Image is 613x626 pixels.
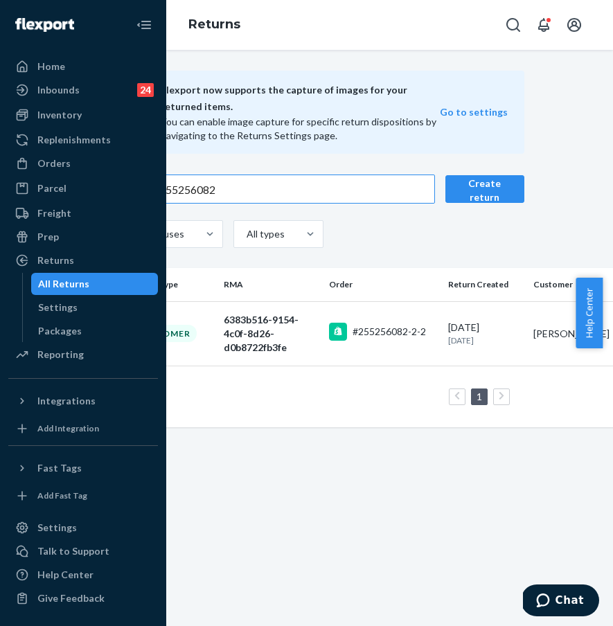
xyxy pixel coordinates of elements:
div: All Returns [38,277,89,291]
div: Settings [37,521,77,535]
a: Orders [8,152,158,175]
ol: breadcrumbs [177,5,251,45]
div: Give Feedback [37,591,105,605]
div: Freight [37,206,71,220]
a: Returns [188,17,240,32]
a: Replenishments [8,129,158,151]
div: Orders [37,156,71,170]
a: Home [8,55,158,78]
button: Fast Tags [8,457,158,479]
div: Inventory [37,108,82,122]
a: Settings [8,517,158,539]
button: Help Center [576,278,603,348]
a: Reporting [8,343,158,366]
th: Return Type [119,268,218,301]
div: Reporting [37,348,84,361]
button: Talk to Support [8,540,158,562]
div: Returns [37,253,74,267]
button: Go to settings [440,105,508,119]
div: Packages [38,324,82,338]
div: Talk to Support [37,544,109,558]
a: Prep [8,226,158,248]
div: Inbounds [37,83,80,97]
a: Add Integration [8,418,158,440]
div: Prep [37,230,59,244]
span: Flexport now supports the capture of images for your returned items. [161,82,440,115]
div: Settings [38,301,78,314]
div: 24 [137,83,154,97]
a: Inbounds24 [8,79,158,101]
th: Return Created [443,268,528,301]
div: Help Center [37,568,94,582]
button: Open account menu [560,11,588,39]
button: Create return [445,175,524,203]
div: All statuses [132,227,182,241]
div: #255256082-2-2 [353,325,426,339]
div: Parcel [37,181,66,195]
div: All types [247,227,283,241]
img: Flexport logo [15,18,74,32]
div: [DATE] [448,321,523,346]
a: Inventory [8,104,158,126]
a: Freight [8,202,158,224]
button: Close Navigation [130,11,158,39]
iframe: Opens a widget where you can chat to one of our agents [523,584,599,619]
div: Add Fast Tag [37,490,87,501]
a: Add Fast Tag [8,485,158,507]
div: Home [37,60,65,73]
div: Add Integration [37,422,99,434]
a: Returns [8,249,158,271]
a: Help Center [8,564,158,586]
div: Fast Tags [37,461,82,475]
div: Integrations [37,394,96,408]
button: Open Search Box [499,11,527,39]
th: RMA [218,268,323,301]
div: 6383b516-9154-4c0f-8d26-d0b8722fb3fe [224,313,318,355]
a: Page 1 is your current page [474,391,485,402]
div: Replenishments [37,133,111,147]
p: [DATE] [448,334,523,346]
button: Integrations [8,390,158,412]
button: Give Feedback [8,587,158,609]
input: Search returns by rma, id, tracking number [153,175,434,203]
a: All Returns [31,273,159,295]
a: Packages [31,320,159,342]
a: Parcel [8,177,158,199]
button: Open notifications [530,11,558,39]
span: You can enable image capture for specific return dispositions by navigating to the Returns Settin... [161,116,436,141]
th: Order [323,268,442,301]
a: Settings [31,296,159,319]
